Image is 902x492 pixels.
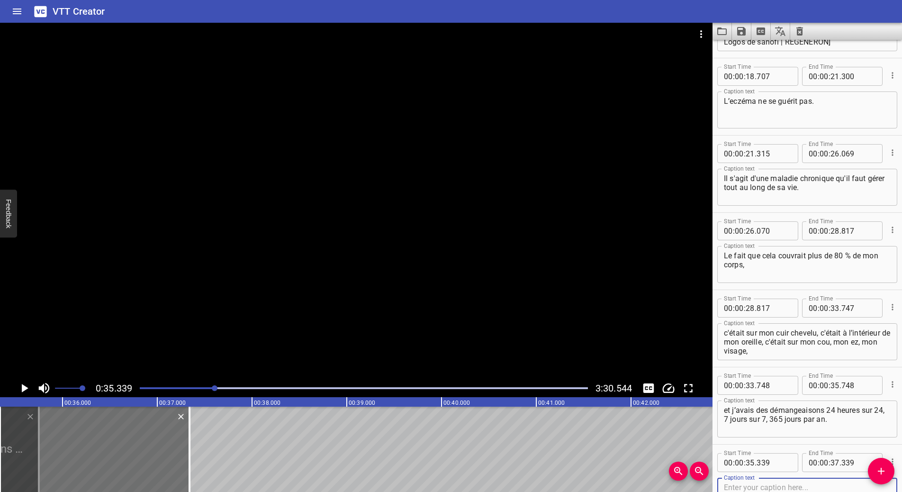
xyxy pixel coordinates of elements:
input: 00 [724,144,733,163]
span: . [755,221,757,240]
input: 21 [746,144,755,163]
button: Toggle mute [35,379,53,397]
input: 00 [820,299,829,318]
text: 00:37.000 [159,400,186,406]
button: Zoom Out [690,462,709,481]
input: 00 [724,299,733,318]
button: Cue Options [886,378,899,391]
span: : [733,221,735,240]
input: 817 [757,299,791,318]
input: 817 [841,221,876,240]
input: 00 [735,67,744,86]
input: 00 [735,144,744,163]
textarea: c'était sur mon cuir chevelu, c'était à l’intérieur de mon oreille, c'était sur mon cou, mon ez, ... [724,328,891,355]
input: 28 [830,221,839,240]
span: : [733,453,735,472]
span: : [829,221,830,240]
span: . [839,453,841,472]
input: 00 [735,376,744,395]
input: 00 [724,453,733,472]
button: Cue Options [886,146,899,159]
input: 748 [841,376,876,395]
svg: Translate captions [775,26,786,37]
span: . [755,299,757,318]
span: : [818,221,820,240]
input: 00 [820,144,829,163]
span: Set video volume [80,385,85,391]
button: Translate captions [771,23,790,40]
input: 33 [746,376,755,395]
span: : [829,376,830,395]
input: 00 [820,67,829,86]
span: : [744,67,746,86]
input: 00 [735,453,744,472]
span: : [744,221,746,240]
input: 00 [724,376,733,395]
input: 339 [757,453,791,472]
div: Playback Speed [659,379,677,397]
span: : [744,299,746,318]
span: . [755,453,757,472]
button: Add Cue [868,458,894,484]
text: 00:42.000 [633,400,659,406]
button: Load captions from file [713,23,732,40]
button: Cue Options [886,301,899,313]
svg: Load captions from file [716,26,728,37]
input: 18 [746,67,755,86]
input: 35 [830,376,839,395]
span: . [839,299,841,318]
text: 00:41.000 [538,400,565,406]
input: 26 [830,144,839,163]
input: 28 [746,299,755,318]
div: Delete Cue [175,410,186,423]
input: 069 [841,144,876,163]
input: 747 [841,299,876,318]
button: Toggle captions [640,379,658,397]
span: : [818,453,820,472]
input: 35 [746,453,755,472]
textarea: Il s'agit d'une maladie chronique qu'il faut gérer tout au long de sa vie. [724,174,891,201]
input: 00 [809,453,818,472]
input: 00 [809,221,818,240]
button: Delete [175,410,187,423]
button: Play/Pause [15,379,33,397]
span: : [818,376,820,395]
textarea: L’eczéma ne se guérit pas. [724,97,891,124]
span: : [744,144,746,163]
textarea: Le fait que cela couvrait plus de 80 % de mon corps, [724,251,891,278]
span: : [733,376,735,395]
textarea: et j’avais des démangeaisons 24 heures sur 24, 7 jours sur 7, 365 jours par an. [724,406,891,433]
text: 00:38.000 [254,400,280,406]
svg: Save captions to file [736,26,747,37]
input: 00 [735,221,744,240]
span: . [755,376,757,395]
span: : [829,67,830,86]
input: 37 [830,453,839,472]
button: Video Options [690,23,713,46]
span: . [755,144,757,163]
input: 21 [830,67,839,86]
div: Cue Options [886,295,897,319]
span: . [755,67,757,86]
span: : [733,67,735,86]
input: 33 [830,299,839,318]
input: 00 [820,221,829,240]
button: Extract captions from video [751,23,771,40]
span: : [818,144,820,163]
div: Cue Options [886,140,897,165]
div: Play progress [140,387,588,389]
span: 0:35.339 [96,383,132,394]
input: 00 [809,144,818,163]
span: . [839,221,841,240]
input: 26 [746,221,755,240]
input: 00 [820,453,829,472]
span: : [744,453,746,472]
input: 339 [841,453,876,472]
input: 315 [757,144,791,163]
button: Save captions to file [732,23,751,40]
span: . [839,67,841,86]
button: Cue Options [886,224,899,236]
span: : [829,144,830,163]
input: 00 [735,299,744,318]
input: 748 [757,376,791,395]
